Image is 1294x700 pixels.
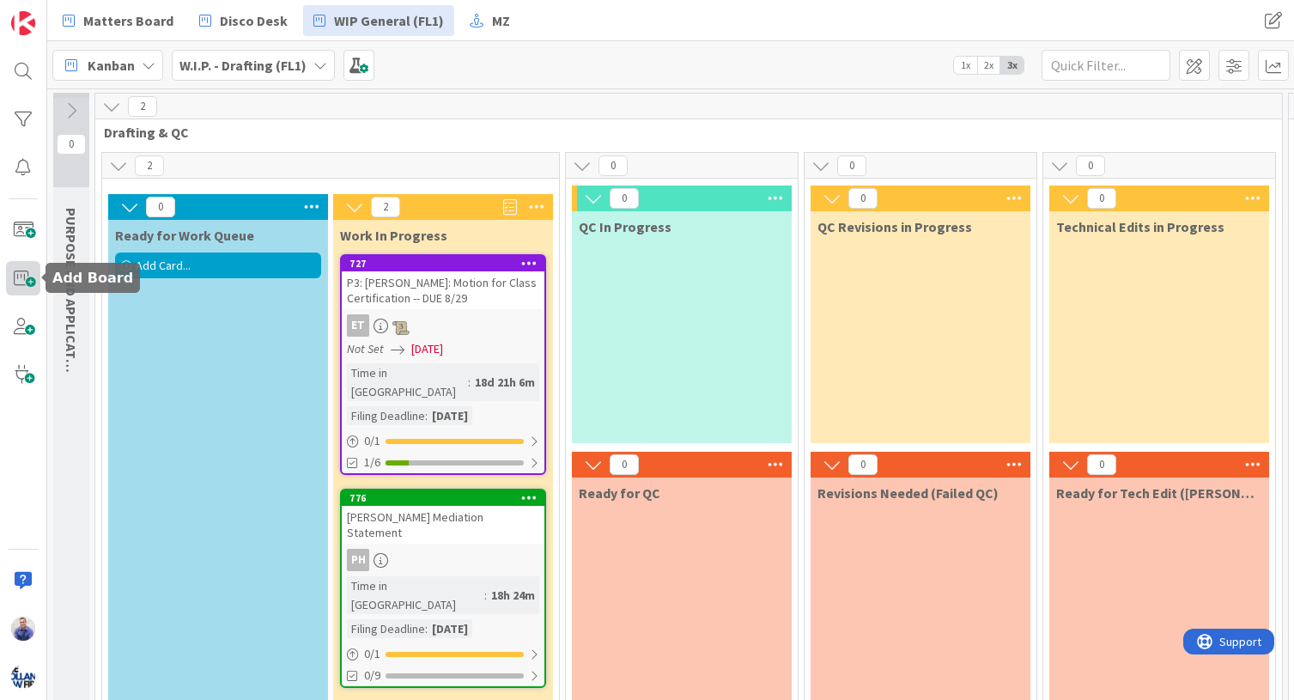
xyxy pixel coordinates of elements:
span: 0 / 1 [364,645,380,663]
span: 0 [1087,454,1116,475]
div: ET [342,314,544,337]
span: Ready for Tech Edit (Jimmy) [1056,484,1262,502]
b: W.I.P. - Drafting (FL1) [179,57,307,74]
span: 0 [598,155,628,176]
span: 0 [837,155,866,176]
div: PH [342,549,544,571]
span: QC In Progress [579,218,671,235]
div: 727P3: [PERSON_NAME]: Motion for Class Certification -- DUE 8/29 [342,256,544,309]
div: 776 [342,490,544,506]
span: 0 [1076,155,1105,176]
div: 0/1 [342,430,544,452]
div: 727 [349,258,544,270]
span: Support [36,3,78,23]
div: [DATE] [428,619,472,638]
span: 1/6 [364,453,380,472]
span: 0/9 [364,667,380,685]
div: P3: [PERSON_NAME]: Motion for Class Certification -- DUE 8/29 [342,271,544,309]
h5: Add Board [52,270,133,286]
div: 727 [342,256,544,271]
a: Matters Board [52,5,184,36]
img: JG [11,617,35,641]
span: Add Card... [136,258,191,273]
div: 18h 24m [487,586,539,605]
span: Disco Desk [220,10,288,31]
span: [DATE] [411,340,443,358]
div: PH [347,549,369,571]
span: 0 [610,454,639,475]
span: Kanban [88,55,135,76]
span: MZ [492,10,510,31]
div: [PERSON_NAME] Mediation Statement [342,506,544,544]
span: Drafting & QC [104,124,1261,141]
a: Disco Desk [189,5,298,36]
span: 0 [1087,188,1116,209]
div: 18d 21h 6m [471,373,539,392]
div: Filing Deadline [347,619,425,638]
span: PURPOSE AND APPLICATION OF DRAFTING AND FILING DESK [63,208,80,575]
input: Quick Filter... [1042,50,1170,81]
span: : [425,406,428,425]
span: 2x [977,57,1000,74]
span: Ready for Work Queue [115,227,254,244]
span: Revisions Needed (Failed QC) [817,484,999,502]
span: Ready for QC [579,484,660,502]
span: : [425,619,428,638]
div: 776 [349,492,544,504]
div: Time in [GEOGRAPHIC_DATA] [347,363,468,401]
span: Matters Board [83,10,173,31]
span: : [484,586,487,605]
div: Filing Deadline [347,406,425,425]
div: [DATE] [428,406,472,425]
span: : [468,373,471,392]
span: 2 [128,96,157,117]
span: 0 [146,197,175,217]
div: ET [347,314,369,337]
span: 0 [848,454,878,475]
a: MZ [459,5,520,36]
a: WIP General (FL1) [303,5,454,36]
i: Not Set [347,341,384,356]
a: 727P3: [PERSON_NAME]: Motion for Class Certification -- DUE 8/29ETNot Set[DATE]Time in [GEOGRAPHI... [340,254,546,475]
a: 776[PERSON_NAME] Mediation StatementPHTime in [GEOGRAPHIC_DATA]:18h 24mFiling Deadline:[DATE]0/10/9 [340,489,546,688]
span: 3x [1000,57,1024,74]
div: Time in [GEOGRAPHIC_DATA] [347,576,484,614]
span: Work In Progress [340,227,447,244]
span: 2 [371,197,400,217]
span: WIP General (FL1) [334,10,444,31]
span: 0 [610,188,639,209]
span: 1x [954,57,977,74]
div: 776[PERSON_NAME] Mediation Statement [342,490,544,544]
span: Technical Edits in Progress [1056,218,1224,235]
span: 2 [135,155,164,176]
span: 0 / 1 [364,432,380,450]
div: 0/1 [342,643,544,665]
span: 0 [848,188,878,209]
span: QC Revisions in Progress [817,218,972,235]
span: 0 [57,134,86,155]
img: avatar [11,665,35,689]
img: Visit kanbanzone.com [11,11,35,35]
